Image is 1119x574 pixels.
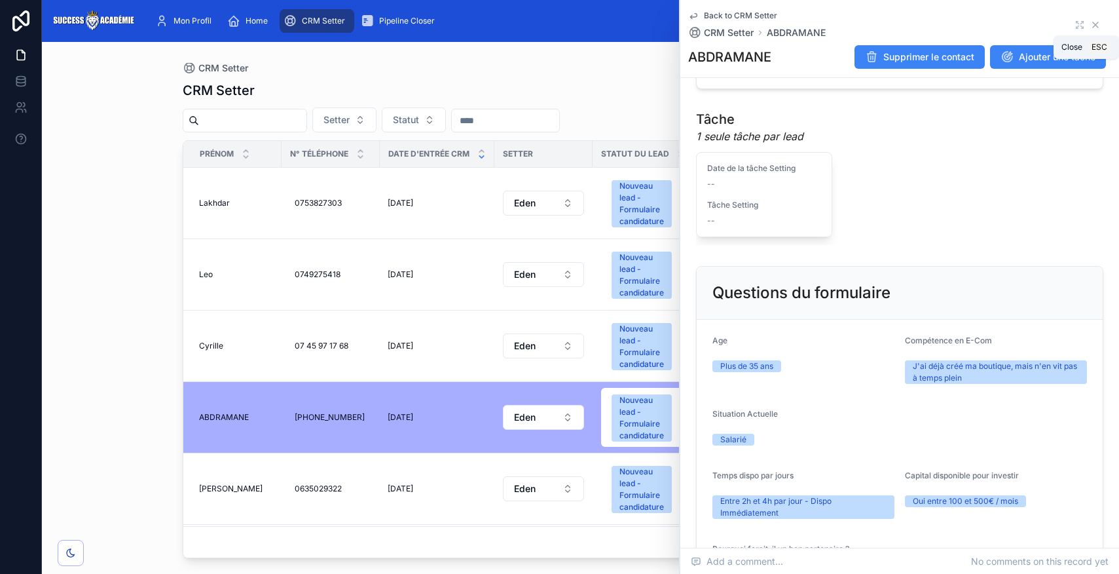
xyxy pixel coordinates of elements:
[290,149,348,159] span: N° Téléphone
[388,198,413,208] span: [DATE]
[302,16,345,26] span: CRM Setter
[223,9,277,33] a: Home
[688,26,754,39] a: CRM Setter
[289,193,372,214] a: 0753827303
[514,197,536,210] span: Eden
[199,269,274,280] a: Leo
[883,50,974,64] span: Supprimer le contact
[503,149,533,159] span: Setter
[503,262,584,287] button: Select Button
[388,484,486,494] a: [DATE]
[905,470,1019,480] span: Capital disponible pour investir
[198,62,248,75] span: CRM Setter
[600,387,699,448] a: Select Button
[691,555,783,568] span: Add a comment...
[503,334,584,358] button: Select Button
[199,484,274,494] a: [PERSON_NAME]
[514,482,536,495] span: Eden
[600,173,699,233] a: Select Button
[199,484,263,494] span: [PERSON_NAME]
[971,555,1109,568] span: No comments on this record yet
[712,335,727,345] span: Age
[289,335,372,356] a: 07 45 97 17 68
[357,9,444,33] a: Pipeline Closer
[712,544,849,554] span: Pourquoi ferait-il un bon partenaire ?
[388,412,486,423] a: [DATE]
[382,107,446,132] button: Select Button
[619,394,664,442] div: Nouveau lead - Formulaire candidature
[388,269,486,280] a: [DATE]
[600,244,699,305] a: Select Button
[601,149,669,159] span: Statut du lead
[720,360,773,372] div: Plus de 35 ans
[1061,42,1082,52] span: Close
[514,339,536,353] span: Eden
[712,470,794,480] span: Temps dispo par jours
[619,180,664,227] div: Nouveau lead - Formulaire candidature
[990,45,1106,69] button: Ajouter une tâche
[1019,50,1095,64] span: Ajouter une tâche
[688,48,771,66] h1: ABDRAMANE
[388,341,413,351] span: [DATE]
[707,200,821,210] span: Tâche Setting
[696,110,807,128] h1: Tâche
[388,341,486,351] a: [DATE]
[707,163,821,174] span: Date de la tâche Setting
[183,81,255,100] h1: CRM Setter
[199,198,274,208] a: Lakhdar
[696,128,807,144] em: 1 seule tâche par lead‎ ‎
[388,198,486,208] a: [DATE]
[145,7,1067,35] div: scrollable content
[854,45,985,69] button: Supprimer le contact
[619,252,664,299] div: Nouveau lead - Formulaire candidature
[600,459,699,519] a: Select Button
[720,495,887,519] div: Entre 2h et 4h par jour - Dispo Immédiatement
[619,323,664,370] div: Nouveau lead - Formulaire candidature
[502,261,585,288] a: Select Button
[388,149,469,159] span: Date d'entrée CRM
[688,10,777,21] a: Back to CRM Setter
[379,16,435,26] span: Pipeline Closer
[289,407,372,428] a: [PHONE_NUMBER]
[200,149,234,159] span: Prénom
[295,412,365,423] span: [PHONE_NUMBER]
[1089,42,1110,52] span: Esc
[707,179,715,189] span: --
[295,269,340,280] span: 0749275418
[601,245,698,304] button: Select Button
[295,484,342,494] span: 0635029322
[295,341,348,351] span: 07 45 97 17 68
[199,341,274,351] a: Cyrille
[913,360,1079,384] div: J'ai déjà créé ma boutique, mais n'en vit pas à temps plein
[323,113,350,126] span: Setter
[712,409,778,419] span: Situation Actuelle
[601,174,698,233] button: Select Button
[704,26,754,39] span: CRM Setter
[514,268,536,281] span: Eden
[388,269,413,280] span: [DATE]
[720,434,746,446] div: Salarié
[502,476,585,502] a: Select Button
[199,198,230,208] span: Lakhdar
[393,113,419,126] span: Statut
[913,495,1018,507] div: Oui entre 100 et 500€ / mois
[601,316,698,375] button: Select Button
[151,9,221,33] a: Mon Profil
[767,26,826,39] a: ABDRAMANE
[503,191,584,216] button: Select Button
[601,459,698,518] button: Select Button
[619,466,664,513] div: Nouveau lead - Formulaire candidature
[704,10,777,21] span: Back to CRM Setter
[295,198,342,208] span: 0753827303
[600,316,699,376] a: Select Button
[502,404,585,430] a: Select Button
[289,264,372,285] a: 0749275418
[707,216,715,226] span: --
[388,484,413,494] span: [DATE]
[280,9,354,33] a: CRM Setter
[712,282,890,303] h2: Questions du formulaire
[502,333,585,359] a: Select Button
[199,269,213,280] span: Leo
[514,411,536,424] span: Eden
